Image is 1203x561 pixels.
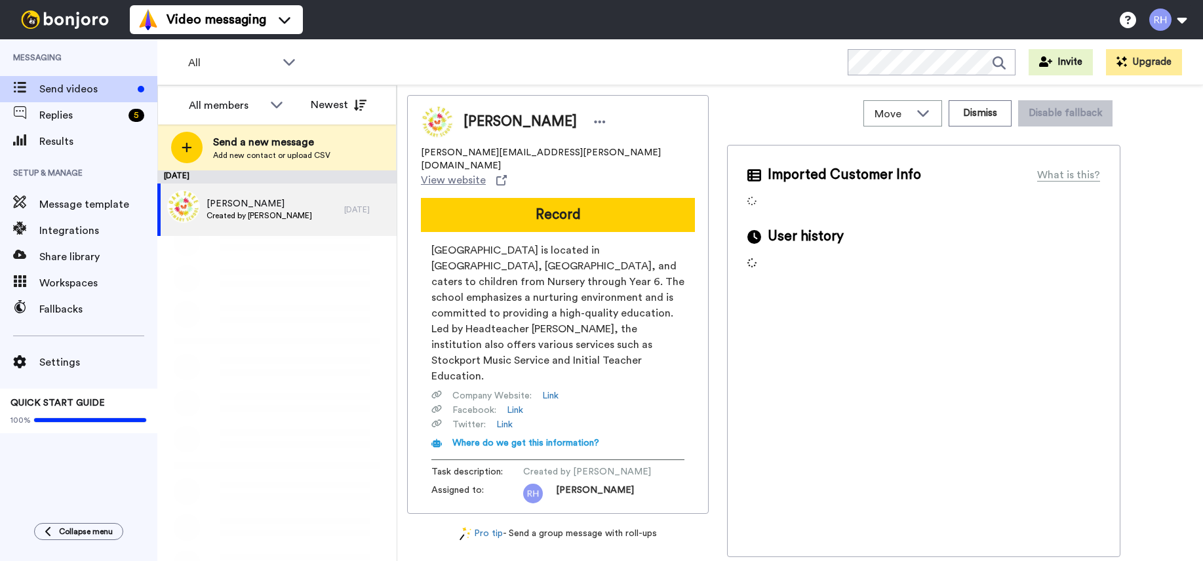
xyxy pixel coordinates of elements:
button: Dismiss [949,100,1012,126]
button: Record [421,198,695,232]
a: View website [421,172,507,188]
span: Integrations [39,223,157,239]
span: User history [768,227,844,246]
div: All members [189,98,264,113]
button: Collapse menu [34,523,123,540]
span: Workspaces [39,275,157,291]
button: Newest [301,92,376,118]
span: Send a new message [213,134,330,150]
span: Created by [PERSON_NAME] [207,210,312,221]
span: All [188,55,276,71]
button: Disable fallback [1018,100,1113,126]
span: View website [421,172,486,188]
img: vm-color.svg [138,9,159,30]
span: Twitter : [452,418,486,431]
img: bj-logo-header-white.svg [16,10,114,29]
span: Where do we get this information? [452,438,599,448]
span: Results [39,134,157,149]
span: Collapse menu [59,526,113,537]
span: Add new contact or upload CSV [213,150,330,161]
div: What is this? [1037,167,1100,183]
div: 5 [128,109,144,122]
span: Imported Customer Info [768,165,921,185]
button: Invite [1029,49,1093,75]
span: Video messaging [167,10,266,29]
button: Upgrade [1106,49,1182,75]
span: Task description : [431,465,523,478]
img: 89a7eb53-34e4-4d3c-b717-2b1616b4ab06.jpg [167,190,200,223]
span: Settings [39,355,157,370]
a: Link [542,389,559,402]
a: Link [496,418,513,431]
span: Facebook : [452,404,496,417]
span: Company Website : [452,389,532,402]
a: Pro tip [460,527,503,541]
span: Created by [PERSON_NAME] [523,465,651,478]
span: 100% [10,415,31,425]
span: Fallbacks [39,301,157,317]
span: Share library [39,249,157,265]
span: [PERSON_NAME] [556,484,634,503]
a: Link [507,404,523,417]
img: magic-wand.svg [460,527,471,541]
span: Move [875,106,910,122]
span: [PERSON_NAME] [207,197,312,210]
span: Replies [39,107,123,123]
div: [DATE] [344,204,390,215]
img: Image of Rachel walters [421,106,454,138]
span: Message template [39,197,157,212]
span: QUICK START GUIDE [10,398,105,408]
span: [PERSON_NAME][EMAIL_ADDRESS][PERSON_NAME][DOMAIN_NAME] [421,146,695,172]
img: rh.png [523,484,543,503]
span: [PERSON_NAME] [463,112,577,132]
span: Send videos [39,81,132,97]
span: Assigned to: [431,484,523,503]
span: [GEOGRAPHIC_DATA] is located in [GEOGRAPHIC_DATA], [GEOGRAPHIC_DATA], and caters to children from... [431,242,684,384]
div: - Send a group message with roll-ups [407,527,709,541]
div: [DATE] [157,170,397,184]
